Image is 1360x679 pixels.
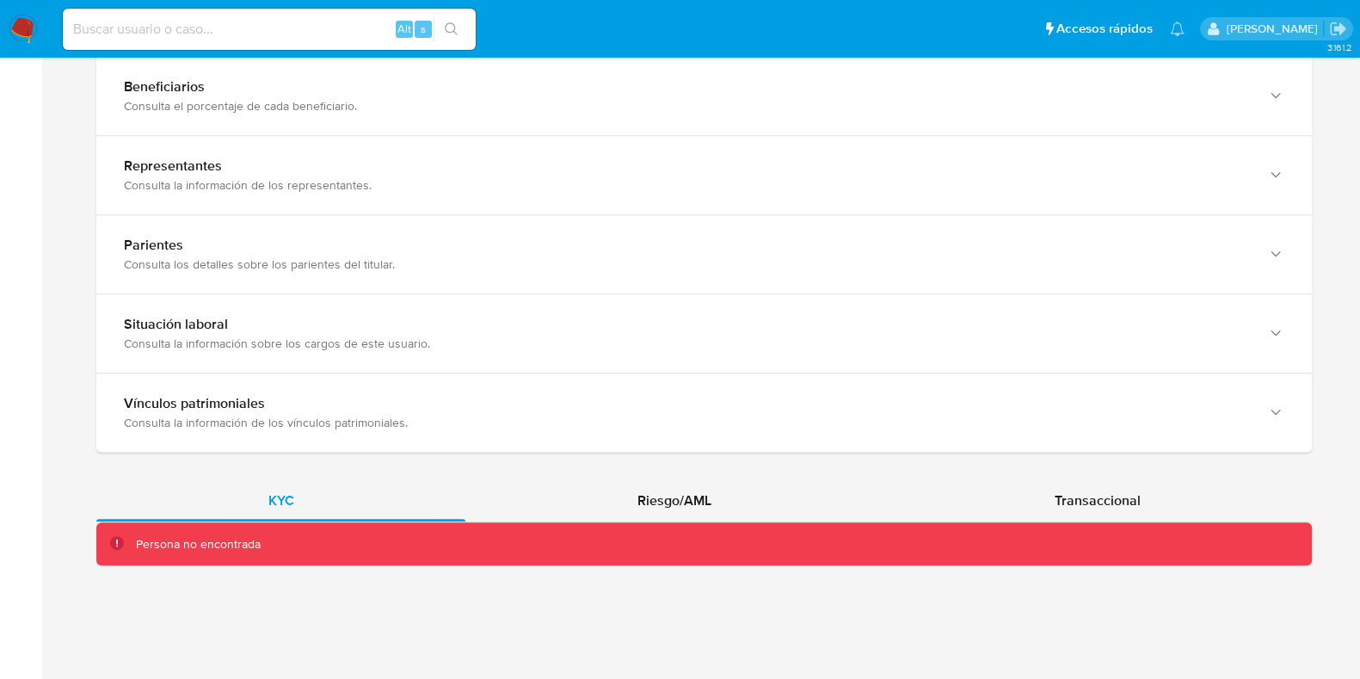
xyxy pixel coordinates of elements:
span: Accesos rápidos [1056,20,1153,38]
span: s [421,21,426,37]
span: Riesgo/AML [637,491,711,510]
p: julian.lasala@mercadolibre.com [1226,21,1323,37]
span: KYC [268,491,294,510]
span: Transaccional [1055,491,1141,510]
input: Buscar usuario o caso... [63,18,476,40]
a: Salir [1329,20,1347,38]
span: Alt [397,21,411,37]
a: Notificaciones [1170,22,1185,36]
button: search-icon [434,17,469,41]
span: 3.161.2 [1326,40,1351,54]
